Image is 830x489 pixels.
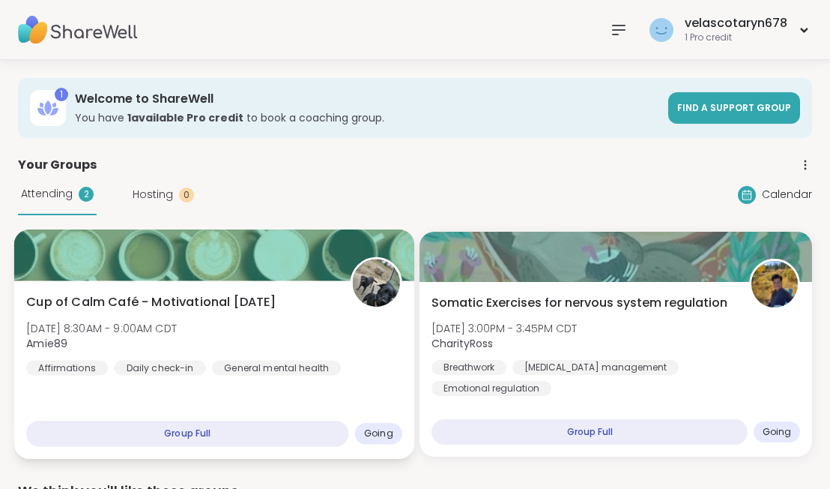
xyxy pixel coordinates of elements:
img: velascotaryn678 [649,18,673,42]
div: Group Full [26,421,348,447]
span: Going [364,427,393,439]
span: [DATE] 3:00PM - 3:45PM CDT [431,321,577,336]
span: Find a support group [677,101,791,114]
span: Hosting [133,187,173,202]
b: Amie89 [26,336,67,351]
span: Somatic Exercises for nervous system regulation [431,294,727,312]
img: ShareWell Nav Logo [18,4,138,56]
div: 1 [55,88,68,101]
div: Emotional regulation [431,381,551,396]
a: Find a support group [668,92,800,124]
h3: Welcome to ShareWell [75,91,659,107]
div: Breathwork [431,360,506,375]
span: Attending [21,186,73,202]
b: 1 available Pro credit [127,110,243,125]
span: Calendar [762,187,812,202]
div: Group Full [431,419,748,445]
div: Daily check-in [114,360,205,375]
img: Amie89 [353,259,400,307]
div: Affirmations [26,360,108,375]
span: [DATE] 8:30AM - 9:00AM CDT [26,320,177,335]
div: 1 Pro credit [685,31,787,44]
h3: You have to book a coaching group. [75,110,659,125]
div: 0 [179,187,194,202]
b: CharityRoss [431,336,493,351]
div: General mental health [212,360,341,375]
span: Cup of Calm Café - Motivational [DATE] [26,293,276,311]
div: velascotaryn678 [685,15,787,31]
div: 2 [79,187,94,202]
span: Going [763,426,791,438]
img: CharityRoss [751,261,798,307]
div: [MEDICAL_DATA] management [512,360,679,375]
span: Your Groups [18,156,97,174]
